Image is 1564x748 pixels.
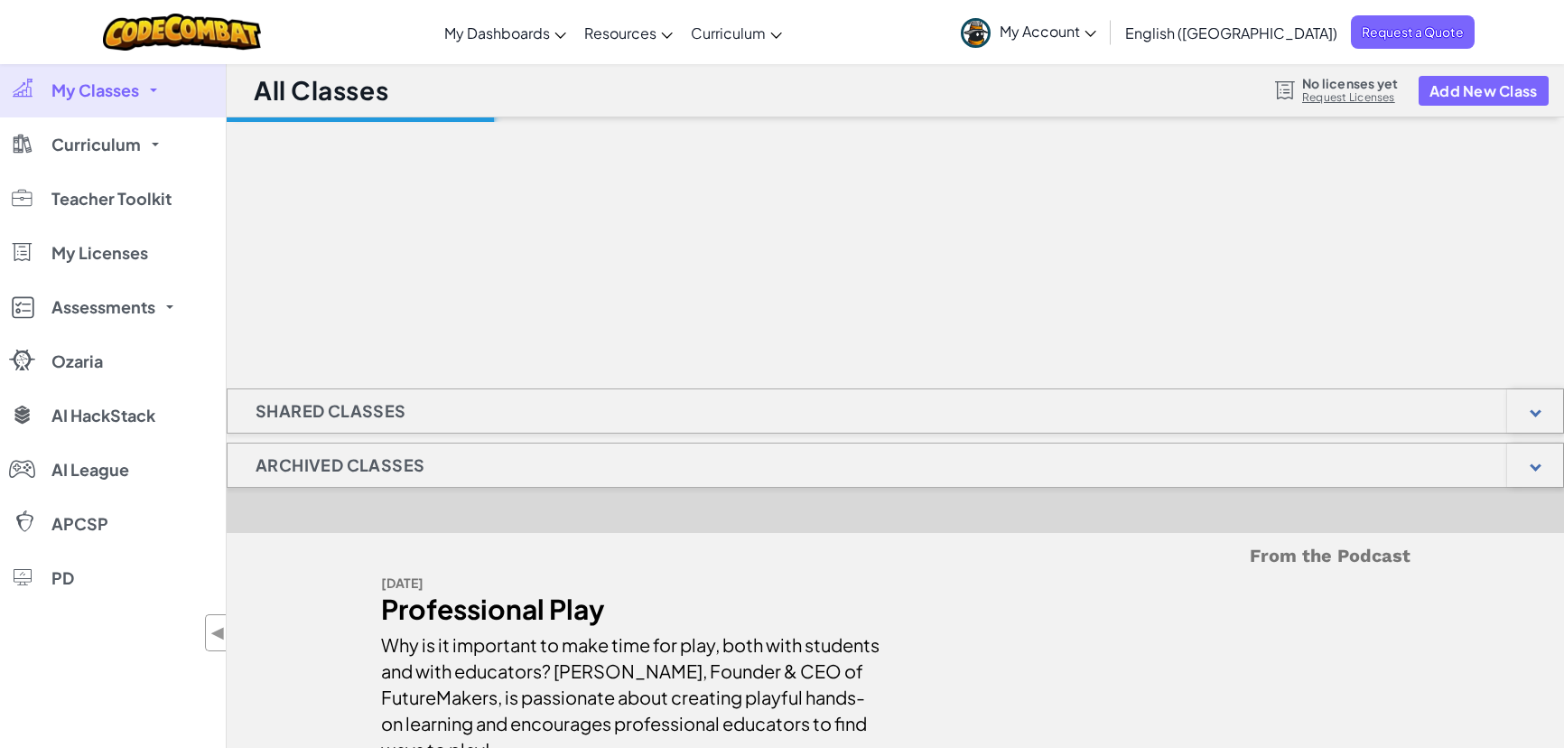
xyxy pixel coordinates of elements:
img: avatar [961,18,991,48]
span: No licenses yet [1302,76,1398,90]
span: AI HackStack [51,407,155,424]
a: Request Licenses [1302,90,1398,105]
span: Curriculum [691,23,766,42]
h1: All Classes [254,73,388,108]
h1: Archived Classes [228,443,452,488]
a: English ([GEOGRAPHIC_DATA]) [1116,8,1346,57]
span: Curriculum [51,136,141,153]
span: Assessments [51,299,155,315]
div: [DATE] [381,570,882,596]
img: CodeCombat logo [103,14,261,51]
span: My Dashboards [444,23,550,42]
span: English ([GEOGRAPHIC_DATA]) [1125,23,1337,42]
a: Resources [575,8,682,57]
span: My Account [1000,22,1096,41]
span: Teacher Toolkit [51,191,172,207]
a: Curriculum [682,8,791,57]
h1: Shared Classes [228,388,434,434]
a: Request a Quote [1351,15,1475,49]
a: My Account [952,4,1105,61]
h5: From the Podcast [381,542,1410,570]
button: Add New Class [1419,76,1549,106]
span: My Classes [51,82,139,98]
span: AI League [51,462,129,478]
span: Resources [584,23,656,42]
span: ◀ [210,620,226,646]
span: My Licenses [51,245,148,261]
span: Ozaria [51,353,103,369]
a: My Dashboards [435,8,575,57]
div: Professional Play [381,596,882,622]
